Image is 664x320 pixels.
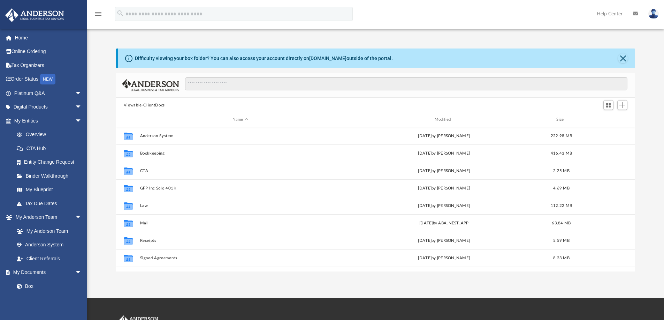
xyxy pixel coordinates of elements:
div: Size [547,117,575,123]
a: Tax Organizers [5,58,92,72]
span: 2.25 MB [553,169,570,172]
i: search [116,9,124,17]
a: CTA Hub [10,141,92,155]
div: grid [116,127,635,272]
button: GFP Inc Solo 401K [140,186,341,191]
span: 5.59 MB [553,238,570,242]
button: CTA [140,169,341,173]
span: 8.23 MB [553,256,570,260]
a: Digital Productsarrow_drop_down [5,100,92,114]
div: Modified [343,117,544,123]
a: Home [5,31,92,45]
span: 112.22 MB [551,203,572,207]
a: My Documentsarrow_drop_down [5,266,89,280]
a: Client Referrals [10,252,89,266]
button: Receipts [140,238,341,243]
a: Entity Change Request [10,155,92,169]
div: NEW [40,74,55,84]
div: [DATE] by [PERSON_NAME] [344,185,544,191]
div: [DATE] by ABA_NEST_APP [344,220,544,226]
button: Viewable-ClientDocs [124,102,165,109]
button: Close [618,53,628,63]
button: Switch to Grid View [603,100,614,110]
div: [DATE] by [PERSON_NAME] [344,133,544,139]
span: arrow_drop_down [75,114,89,128]
span: arrow_drop_down [75,100,89,114]
a: My Entitiesarrow_drop_down [5,114,92,128]
span: 63.84 MB [552,221,571,225]
a: Order StatusNEW [5,72,92,87]
div: [DATE] by [PERSON_NAME] [344,202,544,209]
a: Anderson System [10,238,89,252]
img: User Pic [648,9,659,19]
div: id [578,117,627,123]
div: [DATE] by [PERSON_NAME] [344,150,544,156]
a: Online Ordering [5,45,92,59]
div: [DATE] by [PERSON_NAME] [344,168,544,174]
a: Platinum Q&Aarrow_drop_down [5,86,92,100]
a: [DOMAIN_NAME] [309,55,346,61]
a: Tax Due Dates [10,196,92,210]
div: [DATE] by [PERSON_NAME] [344,237,544,244]
div: id [119,117,137,123]
img: Anderson Advisors Platinum Portal [3,8,66,22]
div: Name [139,117,340,123]
i: menu [94,10,102,18]
span: 416.43 MB [551,151,572,155]
button: Law [140,203,341,208]
a: My Anderson Teamarrow_drop_down [5,210,89,224]
a: Binder Walkthrough [10,169,92,183]
button: Mail [140,221,341,225]
a: Overview [10,128,92,142]
a: menu [94,13,102,18]
a: My Blueprint [10,183,89,197]
span: arrow_drop_down [75,210,89,225]
a: Meeting Minutes [10,293,89,307]
div: Difficulty viewing your box folder? You can also access your account directly on outside of the p... [135,55,393,62]
a: Box [10,279,85,293]
button: Signed Agreements [140,256,341,260]
button: Bookkeeping [140,151,341,156]
a: My Anderson Team [10,224,85,238]
input: Search files and folders [185,77,627,90]
span: 4.69 MB [553,186,570,190]
span: arrow_drop_down [75,86,89,101]
span: arrow_drop_down [75,266,89,280]
span: 222.98 MB [551,134,572,137]
button: Anderson System [140,134,341,138]
button: Add [617,100,628,110]
div: [DATE] by [PERSON_NAME] [344,255,544,261]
